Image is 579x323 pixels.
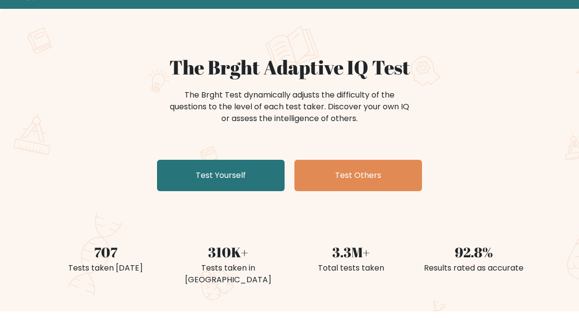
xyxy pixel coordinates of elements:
div: Total tests taken [295,263,406,274]
div: 310K+ [173,243,284,263]
div: 3.3M+ [295,243,406,263]
a: Test Yourself [157,160,285,192]
div: Results rated as accurate [418,263,529,274]
div: Tests taken in [GEOGRAPHIC_DATA] [173,263,284,286]
div: The Brght Test dynamically adjusts the difficulty of the questions to the level of each test take... [167,90,412,125]
div: 707 [50,243,161,263]
h1: The Brght Adaptive IQ Test [50,56,529,80]
div: Tests taken [DATE] [50,263,161,274]
a: Test Others [294,160,422,192]
div: 92.8% [418,243,529,263]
